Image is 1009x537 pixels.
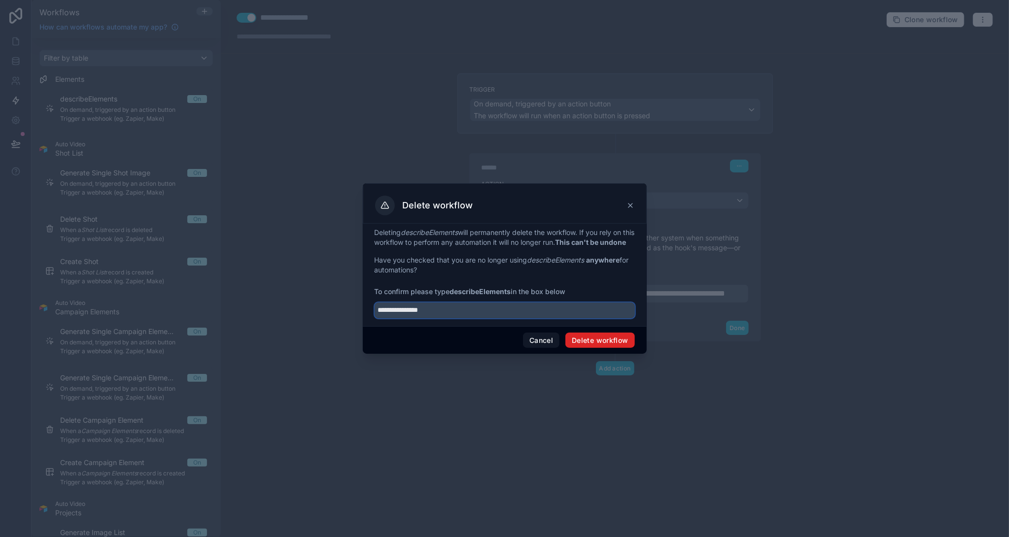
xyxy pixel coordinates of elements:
[450,287,511,296] strong: describeElements
[375,228,635,247] p: Deleting will permanently delete the workflow. If you rely on this workflow to perform any automa...
[375,287,635,297] span: To confirm please type in the box below
[556,238,626,246] strong: This can't be undone
[403,200,473,211] h3: Delete workflow
[401,228,458,236] em: describeElements
[587,256,620,264] strong: anywhere
[523,333,559,348] button: Cancel
[565,333,634,348] button: Delete workflow
[375,255,635,275] p: Have you checked that you are no longer using for automations?
[527,256,585,264] em: describeElements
